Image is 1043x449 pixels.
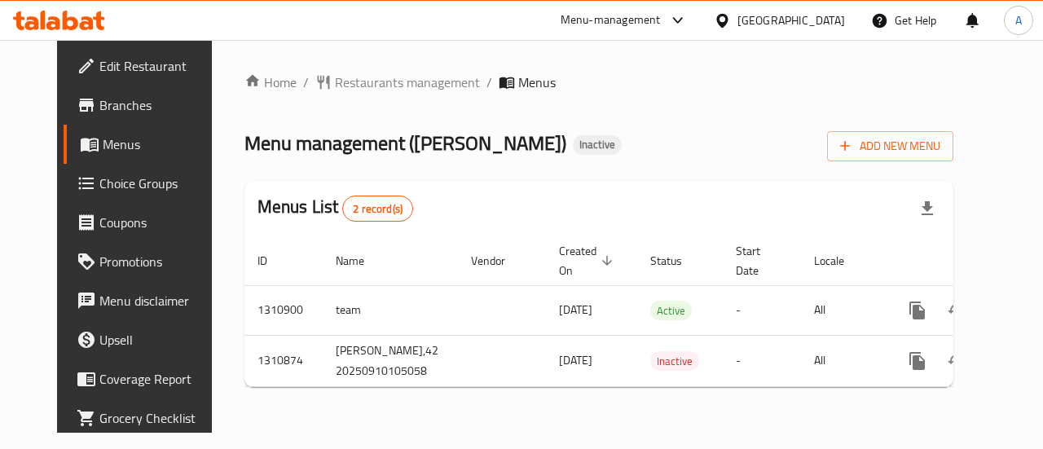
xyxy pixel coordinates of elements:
a: Menus [64,125,231,164]
span: [DATE] [559,350,592,371]
span: Coupons [99,213,218,232]
div: [GEOGRAPHIC_DATA] [737,11,845,29]
div: Total records count [342,196,413,222]
td: All [801,285,885,335]
span: Vendor [471,251,526,271]
li: / [486,73,492,92]
td: - [723,335,801,386]
span: Name [336,251,385,271]
span: Status [650,251,703,271]
nav: breadcrumb [244,73,954,92]
td: team [323,285,458,335]
span: Choice Groups [99,174,218,193]
span: Promotions [99,252,218,271]
a: Edit Restaurant [64,46,231,86]
td: 1310900 [244,285,323,335]
span: Restaurants management [335,73,480,92]
span: Edit Restaurant [99,56,218,76]
span: Upsell [99,330,218,350]
a: Coupons [64,203,231,242]
td: 1310874 [244,335,323,386]
button: more [898,291,937,330]
h2: Menus List [257,195,413,222]
button: more [898,341,937,381]
span: Menu disclaimer [99,291,218,310]
span: Menu management ( [PERSON_NAME] ) [244,125,566,161]
span: 2 record(s) [343,201,412,217]
a: Menu disclaimer [64,281,231,320]
td: All [801,335,885,386]
span: Start Date [736,241,781,280]
td: - [723,285,801,335]
a: Coverage Report [64,359,231,398]
a: Home [244,73,297,92]
span: Created On [559,241,618,280]
a: Branches [64,86,231,125]
button: Change Status [937,341,976,381]
a: Restaurants management [315,73,480,92]
span: A [1015,11,1022,29]
span: Add New Menu [840,136,940,156]
span: Inactive [573,138,622,152]
span: Locale [814,251,865,271]
span: Grocery Checklist [99,408,218,428]
div: Menu-management [561,11,661,30]
td: [PERSON_NAME],42 20250910105058 [323,335,458,386]
div: Export file [908,189,947,228]
span: Active [650,302,692,320]
span: Menus [103,134,218,154]
a: Promotions [64,242,231,281]
a: Choice Groups [64,164,231,203]
span: ID [257,251,288,271]
li: / [303,73,309,92]
button: Add New Menu [827,131,953,161]
button: Change Status [937,291,976,330]
a: Upsell [64,320,231,359]
div: Inactive [573,135,622,155]
a: Grocery Checklist [64,398,231,438]
span: Branches [99,95,218,115]
span: Menus [518,73,556,92]
span: Coverage Report [99,369,218,389]
span: [DATE] [559,299,592,320]
div: Inactive [650,351,699,371]
span: Inactive [650,352,699,371]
